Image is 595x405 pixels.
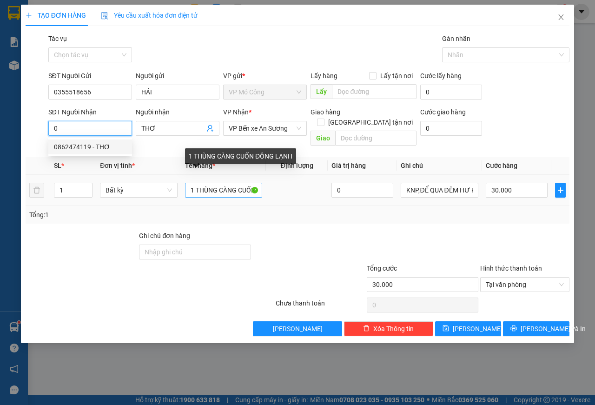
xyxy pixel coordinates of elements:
span: Xóa Thông tin [373,324,414,334]
span: printer [510,325,517,332]
label: Gán nhãn [442,35,470,42]
button: save[PERSON_NAME] [435,321,502,336]
div: Người gửi [136,71,219,81]
span: Giao hàng [311,108,340,116]
button: Close [548,5,574,31]
input: 0 [331,183,393,198]
input: Cước lấy hàng [420,85,482,100]
label: Tác vụ [48,35,67,42]
span: Giao [311,131,335,146]
span: [PERSON_NAME] [453,324,502,334]
div: 0862474119 - THƠ [48,139,132,154]
span: VP Mỏ Công [229,85,301,99]
img: logo [3,6,45,46]
div: 0862474119 - THƠ [54,142,126,152]
th: Ghi chú [397,157,482,175]
span: close [557,13,565,21]
span: save [443,325,449,332]
span: [GEOGRAPHIC_DATA] tận nơi [324,117,416,127]
button: plus [555,183,566,198]
input: Dọc đường [332,84,416,99]
span: VP Bến xe An Sương [229,121,301,135]
span: Yêu cầu xuất hóa đơn điện tử [101,12,198,19]
span: Lấy [311,84,332,99]
span: user-add [206,125,214,132]
span: Lấy tận nơi [377,71,416,81]
span: Giá trị hàng [331,162,366,169]
div: 1 THÙNG CÀNG CUỐN ĐÔNG LẠNH [185,148,296,164]
span: Hotline: 19001152 [73,41,114,47]
span: 01 Võ Văn Truyện, KP.1, Phường 2 [73,28,128,40]
div: Tổng: 1 [29,210,231,220]
input: VD: Bàn, Ghế [185,183,263,198]
input: Ghi Chú [401,183,478,198]
span: Định lượng [281,162,313,169]
input: Ghi chú đơn hàng [139,245,251,259]
div: Chưa thanh toán [275,298,366,314]
label: Hình thức thanh toán [480,265,542,272]
label: Cước lấy hàng [420,72,462,80]
button: deleteXóa Thông tin [344,321,433,336]
span: 06:48:56 [DATE] [20,67,57,73]
span: Bất kỳ [106,183,172,197]
span: VP Nhận [223,108,249,116]
span: VPMC1209250001 [46,59,99,66]
span: Đơn vị tính [100,162,135,169]
button: delete [29,183,44,198]
span: [PERSON_NAME] [273,324,323,334]
span: [PERSON_NAME] và In [521,324,586,334]
img: icon [101,12,108,20]
button: [PERSON_NAME] [253,321,342,336]
input: Cước giao hàng [420,121,482,136]
span: In ngày: [3,67,57,73]
label: Cước giao hàng [420,108,466,116]
span: Lấy hàng [311,72,337,80]
input: Dọc đường [335,131,416,146]
span: delete [363,325,370,332]
div: SĐT Người Gửi [48,71,132,81]
span: TẠO ĐƠN HÀNG [26,12,86,19]
span: plus [26,12,32,19]
span: Bến xe [GEOGRAPHIC_DATA] [73,15,125,27]
span: SL [54,162,61,169]
span: Cước hàng [486,162,517,169]
strong: ĐỒNG PHƯỚC [73,5,127,13]
span: Tổng cước [367,265,397,272]
span: Tại văn phòng [486,278,564,292]
label: Ghi chú đơn hàng [139,232,190,239]
span: plus [555,186,565,194]
div: SĐT Người Nhận [48,107,132,117]
div: Người nhận [136,107,219,117]
button: printer[PERSON_NAME] và In [503,321,569,336]
div: VP gửi [223,71,307,81]
span: ----------------------------------------- [25,50,114,58]
span: [PERSON_NAME]: [3,60,99,66]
